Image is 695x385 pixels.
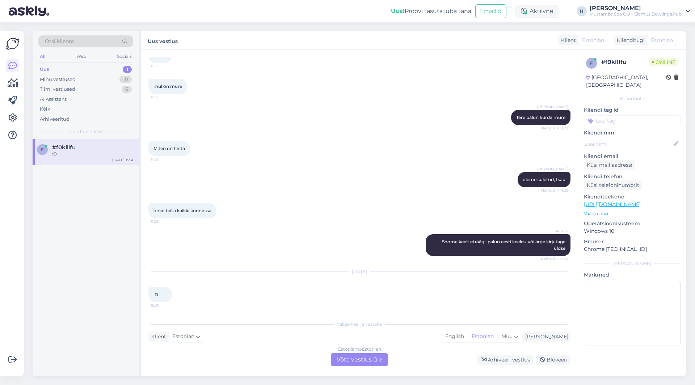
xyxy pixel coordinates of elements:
[584,129,681,137] p: Kliendi nimi
[541,125,568,131] span: Nähtud ✓ 11:22
[52,144,76,151] span: #f0klllfu
[584,210,681,217] p: Vaata edasi ...
[151,303,178,308] span: 15:30
[40,86,75,93] div: Tiimi vestlused
[536,355,570,365] div: Blokeeri
[442,331,468,342] div: English
[151,94,178,100] span: 11:21
[148,333,166,341] div: Klient
[338,346,381,352] div: Estonian to Estonian
[45,38,74,45] span: Otsi kliente
[148,268,570,275] div: [DATE]
[584,271,681,279] p: Märkmed
[40,116,69,123] div: Arhiveeritud
[590,5,683,11] div: [PERSON_NAME]
[153,292,158,297] span: :D
[41,147,44,152] span: f
[558,37,576,44] div: Klient
[40,96,67,103] div: AI Assistent
[523,177,565,182] span: oleme suletud, tsau
[584,95,681,102] div: Kliendi info
[584,180,642,190] div: Küsi telefoninumbrit
[584,201,641,208] a: [URL][DOMAIN_NAME]
[501,333,513,339] span: Muu
[584,106,681,114] p: Kliendi tag'id
[584,260,681,267] div: [PERSON_NAME]
[584,153,681,160] p: Kliendi email
[577,6,587,16] div: H
[477,355,533,365] div: Arhiveeri vestlus
[590,5,691,17] a: [PERSON_NAME]Mustamäe Spa OÜ - Elamus Bowling&Pubi
[651,37,673,44] span: Estonian
[537,104,568,110] span: [PERSON_NAME]
[475,4,506,18] button: Emailid
[649,58,678,66] span: Online
[153,84,182,89] span: mul on mure
[442,239,566,251] span: Soome keelt ei räägi. palun eesti keeles, või ärge kirjutage üldse
[151,157,178,162] span: 11:22
[69,128,103,135] span: Uued vestlused
[6,37,20,51] img: Askly Logo
[541,256,568,262] span: Nähtud ✓ 11:30
[586,74,666,89] div: [GEOGRAPHIC_DATA], [GEOGRAPHIC_DATA]
[122,86,132,93] div: 6
[40,76,76,83] div: Minu vestlused
[148,35,178,45] label: Uus vestlus
[590,60,593,66] span: f
[522,333,568,341] div: [PERSON_NAME]
[112,157,135,163] div: [DATE] 15:30
[541,228,568,234] span: Admin
[537,166,568,172] span: [PERSON_NAME]
[584,245,681,253] p: Chrome [TECHNICAL_ID]
[40,106,50,113] div: Kõik
[391,8,405,14] b: Uus!
[75,52,88,61] div: Web
[516,115,565,120] span: Tere palun kurda mure
[582,37,604,44] span: Estonian
[153,146,185,151] span: Miten on hinta
[151,63,178,69] span: 11:21
[584,238,681,245] p: Brauser
[119,76,132,83] div: 10
[584,227,681,235] p: Windows 10
[40,66,49,73] div: Uus
[584,160,635,170] div: Küsi meiliaadressi
[584,193,681,201] p: Klienditeekond
[468,331,497,342] div: Estonian
[151,219,178,224] span: 11:22
[584,173,681,180] p: Kliendi telefon
[115,52,133,61] div: Socials
[584,220,681,227] p: Operatsioonisüsteem
[541,188,568,193] span: Nähtud ✓ 11:22
[153,208,211,213] span: onko teillä kaikki kunnossa
[172,333,194,341] span: Estonian
[515,5,559,18] div: Aktiivne
[331,353,388,366] div: Võta vestlus üle
[601,58,649,67] div: # f0klllfu
[391,7,472,16] div: Proovi tasuta juba täna:
[584,115,681,126] input: Lisa tag
[584,140,672,148] input: Lisa nimi
[614,37,645,44] div: Klienditugi
[38,52,47,61] div: All
[148,321,570,328] div: Valige keel ja vastake
[123,66,132,73] div: 1
[52,151,135,157] div: :D
[590,11,683,17] div: Mustamäe Spa OÜ - Elamus Bowling&Pubi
